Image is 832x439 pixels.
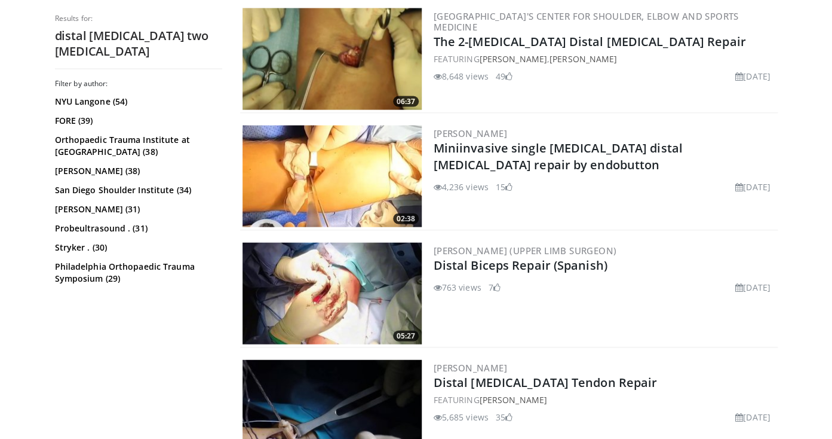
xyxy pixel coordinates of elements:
[479,394,547,406] a: [PERSON_NAME]
[735,70,770,83] li: [DATE]
[434,53,775,65] div: FEATURING ,
[242,8,422,110] img: 1ea8507e-6722-4bdb-98ad-ae00fc264f29.300x170_q85_crop-smart_upscale.jpg
[242,243,422,345] img: 9b796985-e507-4c9e-8a23-3c2355bfa458.300x170_q85_crop-smart_upscale.jpg
[242,8,422,110] a: 06:37
[434,127,507,139] a: [PERSON_NAME]
[434,257,607,273] a: Distal Biceps Repair (Spanish)
[489,281,501,294] li: 7
[735,281,770,294] li: [DATE]
[55,115,219,127] a: FORE (39)
[434,140,683,173] a: Miniinvasive single [MEDICAL_DATA] distal [MEDICAL_DATA] repair by endobutton
[55,79,222,89] h3: Filter by author:
[434,374,658,391] a: Distal [MEDICAL_DATA] Tendon Repair
[549,53,617,65] a: [PERSON_NAME]
[434,362,507,374] a: [PERSON_NAME]
[393,214,419,224] span: 02:38
[55,14,222,23] p: Results for:
[496,70,512,83] li: 49
[434,33,746,50] a: The 2-[MEDICAL_DATA] Distal [MEDICAL_DATA] Repair
[735,181,770,193] li: [DATE]
[242,243,422,345] a: 05:27
[479,53,547,65] a: [PERSON_NAME]
[496,181,512,193] li: 15
[393,331,419,342] span: 05:27
[55,134,219,158] a: Orthopaedic Trauma Institute at [GEOGRAPHIC_DATA] (38)
[242,126,422,227] img: 7fe896c8-c4a5-458f-ae28-42d0bf18161a.300x170_q85_crop-smart_upscale.jpg
[393,96,419,107] span: 06:37
[55,261,219,285] a: Philadelphia Orthopaedic Trauma Symposium (29)
[496,411,512,423] li: 35
[434,10,739,33] a: [GEOGRAPHIC_DATA]'s Center for Shoulder, Elbow and Sports Medicine
[55,184,219,196] a: San Diego Shoulder Institute (34)
[55,96,219,108] a: NYU Langone (54)
[434,394,775,406] div: FEATURING
[55,28,222,59] h2: distal [MEDICAL_DATA] two [MEDICAL_DATA]
[55,242,219,254] a: Stryker . (30)
[434,181,489,193] li: 4,236 views
[434,245,617,257] a: [PERSON_NAME] (Upper limb surgeon)
[55,165,219,177] a: [PERSON_NAME] (38)
[434,70,489,83] li: 8,648 views
[55,222,219,234] a: Probeultrasound . (31)
[434,411,489,423] li: 5,685 views
[242,126,422,227] a: 02:38
[55,203,219,215] a: [PERSON_NAME] (31)
[735,411,770,423] li: [DATE]
[434,281,481,294] li: 763 views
